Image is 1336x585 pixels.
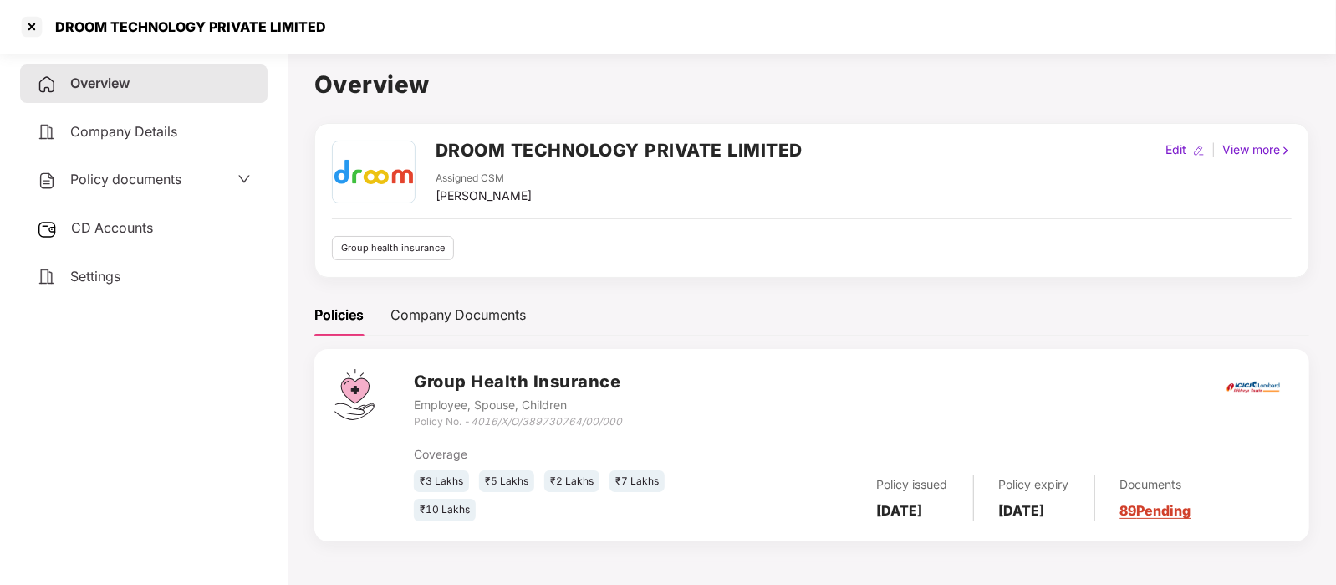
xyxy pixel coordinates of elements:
div: Assigned CSM [436,171,532,187]
div: ₹7 Lakhs [609,470,665,493]
div: Group health insurance [332,236,454,260]
img: droom.png [334,141,412,203]
div: Policy No. - [414,414,622,430]
div: Policies [314,305,364,326]
div: Documents [1120,475,1191,494]
img: svg+xml;base64,PHN2ZyB4bWxucz0iaHR0cDovL3d3dy53My5vcmcvMjAwMC9zdmciIHdpZHRoPSIyNCIgaGVpZ2h0PSIyNC... [37,74,57,95]
div: ₹5 Lakhs [479,470,534,493]
span: Company Details [70,123,177,140]
div: Policy issued [877,475,948,494]
span: CD Accounts [71,219,153,236]
div: DROOM TECHNOLOGY PRIVATE LIMITED [45,18,326,35]
img: icici.png [1223,377,1283,398]
div: Coverage [414,445,706,464]
img: rightIcon [1280,145,1292,157]
div: Company Documents [390,305,526,326]
img: svg+xml;base64,PHN2ZyB4bWxucz0iaHR0cDovL3d3dy53My5vcmcvMjAwMC9zdmciIHdpZHRoPSIyNCIgaGVpZ2h0PSIyNC... [37,171,57,191]
span: Policy documents [70,171,181,187]
b: [DATE] [999,502,1045,519]
div: Policy expiry [999,475,1069,494]
i: 4016/X/O/389730764/00/000 [471,415,622,428]
div: ₹2 Lakhs [544,470,599,493]
h1: Overview [314,66,1309,103]
h3: Group Health Insurance [414,369,622,395]
div: Edit [1162,141,1190,159]
img: svg+xml;base64,PHN2ZyB3aWR0aD0iMjUiIGhlaWdodD0iMjQiIHZpZXdCb3g9IjAgMCAyNSAyNCIgZmlsbD0ibm9uZSIgeG... [37,219,58,239]
span: down [237,172,251,186]
img: svg+xml;base64,PHN2ZyB4bWxucz0iaHR0cDovL3d3dy53My5vcmcvMjAwMC9zdmciIHdpZHRoPSIyNCIgaGVpZ2h0PSIyNC... [37,122,57,142]
div: Employee, Spouse, Children [414,396,622,414]
h2: DROOM TECHNOLOGY PRIVATE LIMITED [436,136,803,164]
span: Overview [70,74,130,91]
span: Settings [70,268,120,285]
img: svg+xml;base64,PHN2ZyB4bWxucz0iaHR0cDovL3d3dy53My5vcmcvMjAwMC9zdmciIHdpZHRoPSIyNCIgaGVpZ2h0PSIyNC... [37,267,57,287]
div: [PERSON_NAME] [436,187,532,205]
b: [DATE] [877,502,923,519]
a: 89 Pending [1120,502,1191,519]
div: ₹3 Lakhs [414,470,469,493]
img: editIcon [1193,145,1205,157]
div: | [1208,141,1219,159]
img: svg+xml;base64,PHN2ZyB4bWxucz0iaHR0cDovL3d3dy53My5vcmcvMjAwMC9zdmciIHdpZHRoPSI0Ny43MTQiIGhlaWdodD... [334,369,375,420]
div: View more [1219,141,1295,159]
div: ₹10 Lakhs [414,499,476,521]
